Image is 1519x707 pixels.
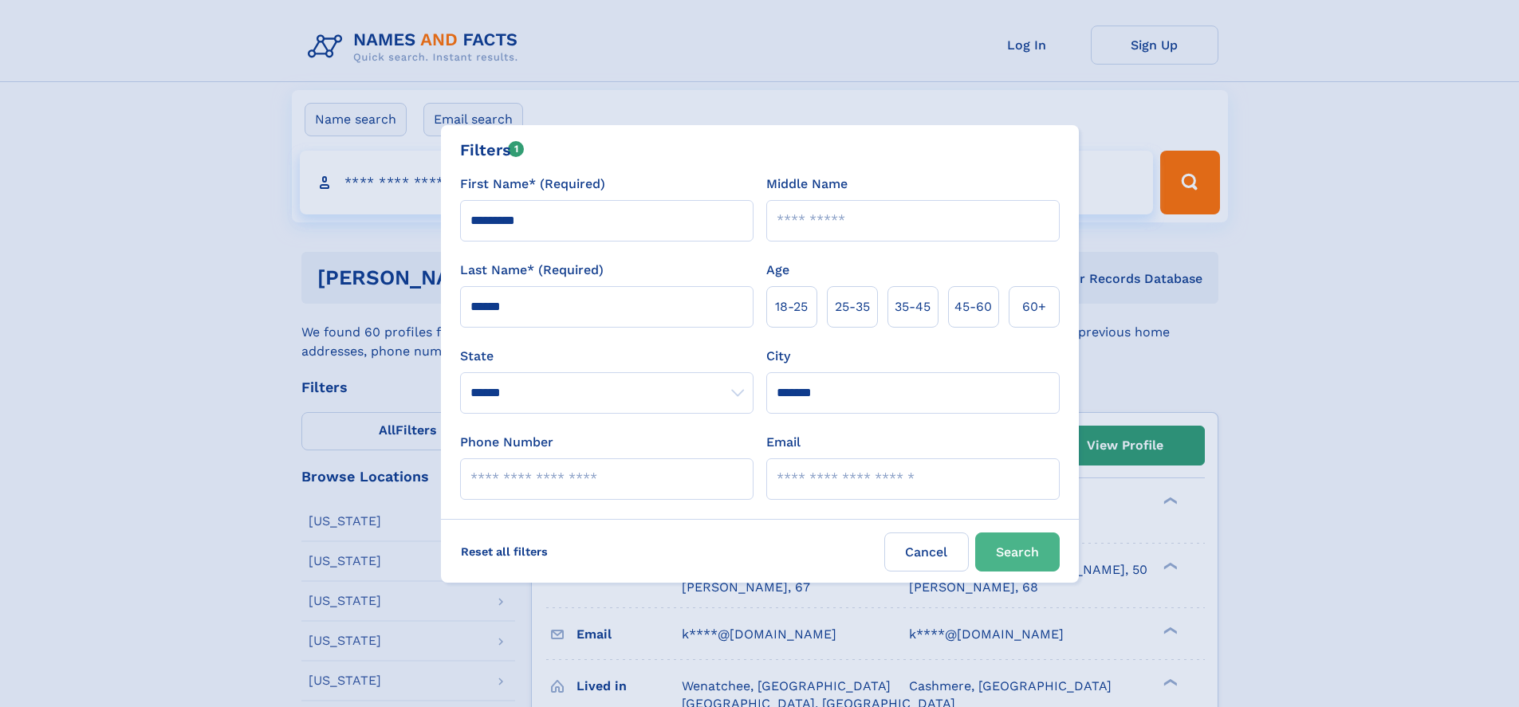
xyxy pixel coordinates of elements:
[975,532,1060,571] button: Search
[460,433,553,452] label: Phone Number
[460,138,525,162] div: Filters
[954,297,992,316] span: 45‑60
[766,433,801,452] label: Email
[766,261,789,280] label: Age
[766,175,848,194] label: Middle Name
[460,261,604,280] label: Last Name* (Required)
[884,532,969,571] label: Cancel
[835,297,870,316] span: 25‑35
[775,297,808,316] span: 18‑25
[451,532,558,571] label: Reset all filters
[895,297,931,316] span: 35‑45
[766,347,790,366] label: City
[1022,297,1046,316] span: 60+
[460,175,605,194] label: First Name* (Required)
[460,347,754,366] label: State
